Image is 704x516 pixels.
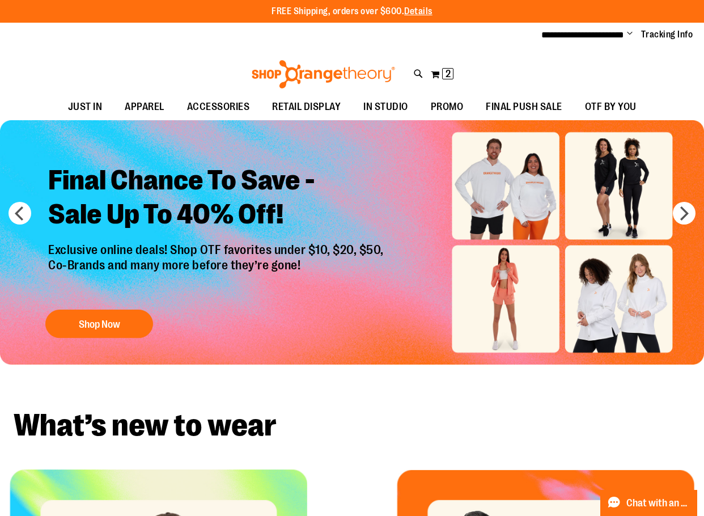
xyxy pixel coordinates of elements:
a: RETAIL DISPLAY [261,94,352,120]
a: JUST IN [57,94,114,120]
a: IN STUDIO [352,94,419,120]
span: 2 [446,68,451,79]
span: JUST IN [68,94,103,120]
a: Final Chance To Save -Sale Up To 40% Off! Exclusive online deals! Shop OTF favorites under $10, $... [40,155,395,344]
span: APPAREL [125,94,164,120]
span: OTF BY YOU [585,94,637,120]
p: Exclusive online deals! Shop OTF favorites under $10, $20, $50, Co-Brands and many more before th... [40,243,395,299]
a: FINAL PUSH SALE [474,94,574,120]
span: FINAL PUSH SALE [486,94,562,120]
a: Tracking Info [641,28,693,41]
h2: What’s new to wear [14,410,690,441]
button: prev [9,202,31,225]
a: APPAREL [113,94,176,120]
button: next [673,202,695,225]
span: ACCESSORIES [187,94,250,120]
span: RETAIL DISPLAY [272,94,341,120]
a: PROMO [419,94,475,120]
h2: Final Chance To Save - Sale Up To 40% Off! [40,155,395,243]
span: Chat with an Expert [626,498,690,509]
span: IN STUDIO [363,94,408,120]
button: Chat with an Expert [600,490,698,516]
p: FREE Shipping, orders over $600. [272,5,432,18]
a: OTF BY YOU [574,94,648,120]
button: Account menu [627,29,633,40]
a: ACCESSORIES [176,94,261,120]
a: Details [404,6,432,16]
button: Shop Now [45,310,153,338]
span: PROMO [431,94,464,120]
img: Shop Orangetheory [250,60,397,88]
